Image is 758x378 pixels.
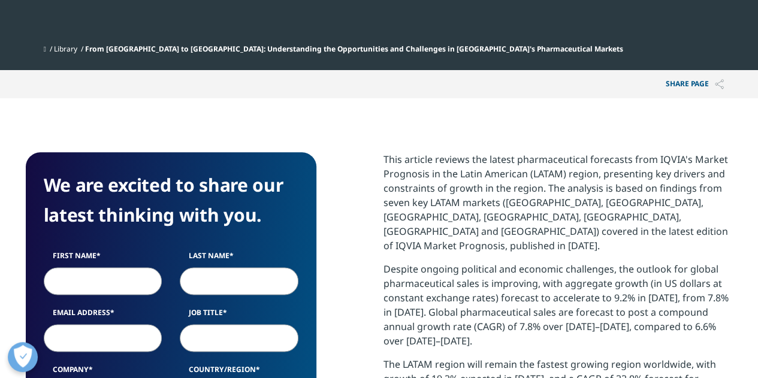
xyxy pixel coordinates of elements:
button: Abrir preferencias [8,342,38,372]
label: First Name [44,250,162,267]
label: Email Address [44,307,162,324]
label: Job Title [180,307,298,324]
button: Share PAGEShare PAGE [657,70,733,98]
label: Last Name [180,250,298,267]
h4: We are excited to share our latest thinking with you. [44,170,298,230]
p: Share PAGE [657,70,733,98]
p: This article reviews the latest pharmaceutical forecasts from IQVIA's Market Prognosis in the Lat... [383,152,733,262]
span: From [GEOGRAPHIC_DATA] to [GEOGRAPHIC_DATA]: Understanding the Opportunities and Challenges in [G... [85,44,623,54]
img: Share PAGE [715,79,724,89]
p: Despite ongoing political and economic challenges, the outlook for global pharmaceutical sales is... [383,262,733,357]
a: Library [54,44,77,54]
